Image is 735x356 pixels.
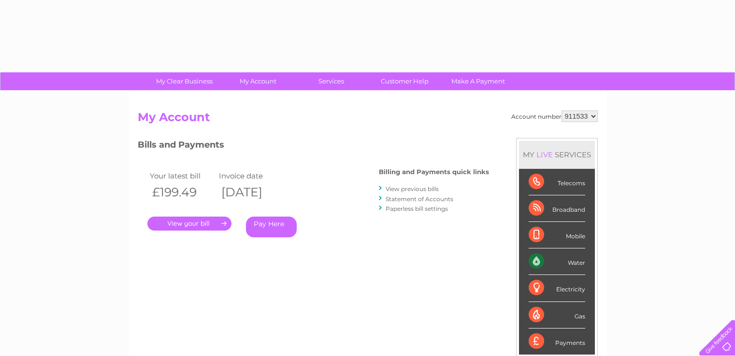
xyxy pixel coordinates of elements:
[529,248,585,275] div: Water
[216,169,286,182] td: Invoice date
[379,168,489,176] h4: Billing and Payments quick links
[291,72,371,90] a: Services
[138,110,598,129] h2: My Account
[147,217,231,231] a: .
[138,138,489,155] h3: Bills and Payments
[511,110,598,122] div: Account number
[386,205,448,212] a: Paperless bill settings
[218,72,298,90] a: My Account
[529,302,585,329] div: Gas
[144,72,224,90] a: My Clear Business
[147,169,217,182] td: Your latest bill
[216,182,286,202] th: [DATE]
[529,169,585,195] div: Telecoms
[386,185,439,192] a: View previous bills
[529,195,585,222] div: Broadband
[365,72,445,90] a: Customer Help
[386,195,453,203] a: Statement of Accounts
[246,217,297,237] a: Pay Here
[529,329,585,355] div: Payments
[529,222,585,248] div: Mobile
[529,275,585,301] div: Electricity
[438,72,518,90] a: Make A Payment
[147,182,217,202] th: £199.49
[534,150,555,159] div: LIVE
[519,141,595,168] div: MY SERVICES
